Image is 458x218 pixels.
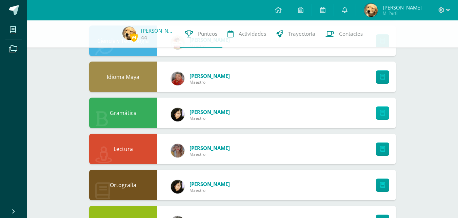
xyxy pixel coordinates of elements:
[190,72,230,79] a: [PERSON_NAME]
[122,27,136,40] img: 25092616b39e385be81f4811738de9b3.png
[141,27,175,34] a: [PERSON_NAME]
[320,20,368,48] a: Contactos
[171,72,184,85] img: 05ddfdc08264272979358467217619c8.png
[190,79,230,85] span: Maestro
[383,4,422,11] span: [PERSON_NAME]
[190,151,230,157] span: Maestro
[239,30,266,37] span: Actividades
[190,187,230,193] span: Maestro
[89,98,157,128] div: Gramática
[89,170,157,200] div: Ortografía
[364,3,378,17] img: 25092616b39e385be81f4811738de9b3.png
[190,181,230,187] a: [PERSON_NAME]
[339,30,363,37] span: Contactos
[190,145,230,151] a: [PERSON_NAME]
[190,108,230,115] a: [PERSON_NAME]
[171,108,184,121] img: 816955a6d5bcaf77421aadecd6e2399d.png
[271,20,320,48] a: Trayectoria
[288,30,315,37] span: Trayectoria
[171,144,184,157] img: 64b5fc48e16d1de6188898e691c97fb8.png
[383,10,422,16] span: Mi Perfil
[130,33,138,41] span: 94
[171,180,184,194] img: 816955a6d5bcaf77421aadecd6e2399d.png
[222,20,271,48] a: Actividades
[190,115,230,121] span: Maestro
[198,30,217,37] span: Punteos
[89,62,157,92] div: Idioma Maya
[141,34,147,41] a: 44
[89,134,157,164] div: Lectura
[180,20,222,48] a: Punteos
